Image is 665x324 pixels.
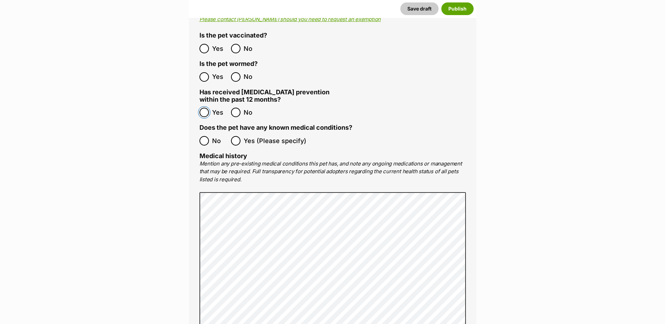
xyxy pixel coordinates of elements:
[212,44,228,53] span: Yes
[244,44,259,53] span: No
[199,89,333,103] label: Has received [MEDICAL_DATA] prevention within the past 12 months?
[199,160,466,184] p: Mention any pre-existing medical conditions this pet has, and note any ongoing medications or man...
[244,72,259,82] span: No
[212,108,228,117] span: Yes
[244,108,259,117] span: No
[212,72,228,82] span: Yes
[199,16,381,22] a: Please contact [PERSON_NAME] should you need to request an exemption
[212,136,228,146] span: No
[199,124,352,131] label: Does the pet have any known medical conditions?
[244,136,306,146] span: Yes (Please specify)
[199,60,258,68] label: Is the pet wormed?
[199,32,267,39] label: Is the pet vaccinated?
[400,2,439,15] button: Save draft
[441,2,474,15] button: Publish
[199,152,247,160] label: Medical history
